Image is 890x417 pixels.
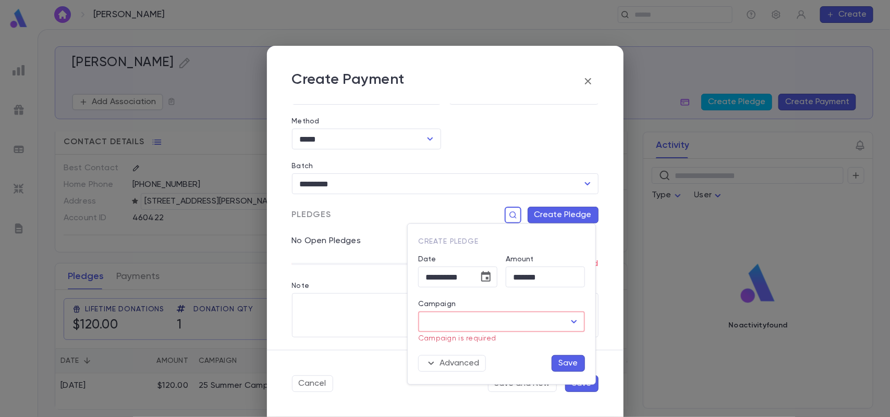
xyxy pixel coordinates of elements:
[418,300,456,308] label: Campaign
[418,355,486,372] button: Advanced
[476,267,496,287] button: Choose date, selected date is Sep 4, 2025
[506,255,534,263] label: Amount
[418,334,578,343] p: Campaign is required
[552,355,585,372] button: Save
[418,238,479,245] span: Create Pledge
[418,255,497,263] label: Date
[567,314,581,329] button: Open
